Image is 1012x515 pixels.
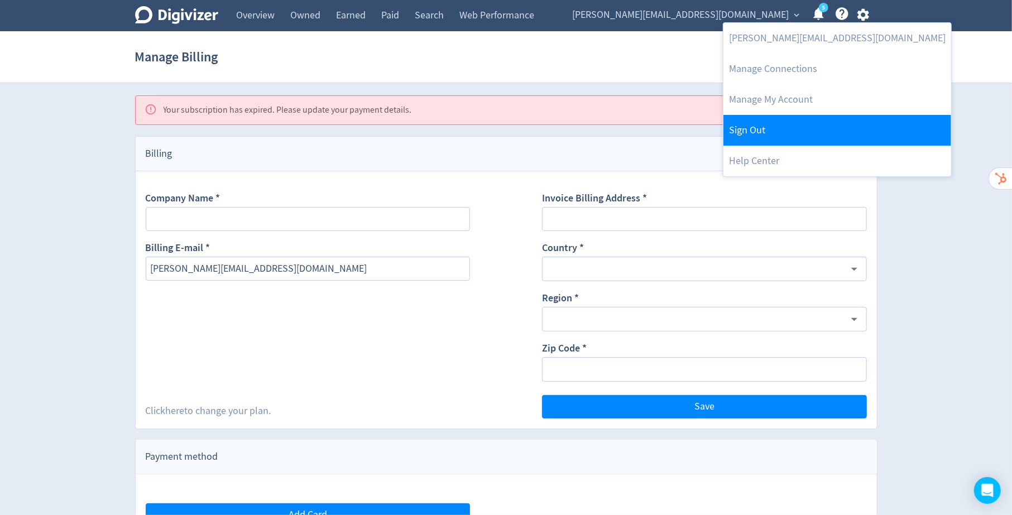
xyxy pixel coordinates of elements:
div: Open Intercom Messenger [974,477,1001,504]
a: Manage My Account [723,84,951,115]
a: Help Center [723,146,951,176]
a: Log out [723,115,951,146]
a: Manage Connections [723,54,951,84]
a: [PERSON_NAME][EMAIL_ADDRESS][DOMAIN_NAME] [723,23,951,54]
